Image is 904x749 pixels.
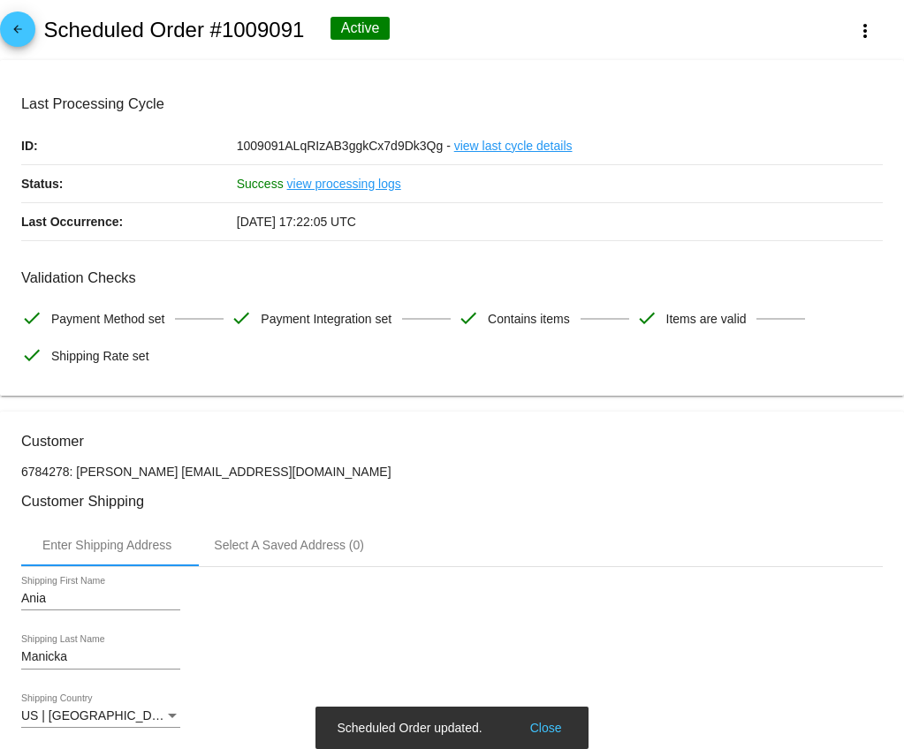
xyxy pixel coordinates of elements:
[21,344,42,366] mat-icon: check
[458,307,479,329] mat-icon: check
[42,538,171,552] div: Enter Shipping Address
[21,433,883,450] h3: Customer
[636,307,657,329] mat-icon: check
[231,307,252,329] mat-icon: check
[21,709,180,723] mat-select: Shipping Country
[21,493,883,510] h3: Customer Shipping
[237,139,451,153] span: 1009091ALqRIzAB3ggkCx7d9Dk3Qg -
[525,719,567,737] button: Close
[330,17,391,40] div: Active
[337,719,566,737] simple-snack-bar: Scheduled Order updated.
[21,203,237,240] p: Last Occurrence:
[488,300,570,337] span: Contains items
[21,465,883,479] p: 6784278: [PERSON_NAME] [EMAIL_ADDRESS][DOMAIN_NAME]
[287,165,401,202] a: view processing logs
[21,95,883,112] h3: Last Processing Cycle
[666,300,747,337] span: Items are valid
[51,300,164,337] span: Payment Method set
[214,538,364,552] div: Select A Saved Address (0)
[21,307,42,329] mat-icon: check
[7,23,28,44] mat-icon: arrow_back
[261,300,391,337] span: Payment Integration set
[51,337,149,374] span: Shipping Rate set
[21,708,178,723] span: US | [GEOGRAPHIC_DATA]
[237,177,284,191] span: Success
[21,165,237,202] p: Status:
[43,18,304,42] h2: Scheduled Order #1009091
[21,269,883,286] h3: Validation Checks
[21,650,180,664] input: Shipping Last Name
[454,127,573,164] a: view last cycle details
[21,592,180,606] input: Shipping First Name
[237,215,356,229] span: [DATE] 17:22:05 UTC
[855,20,876,42] mat-icon: more_vert
[21,127,237,164] p: ID:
